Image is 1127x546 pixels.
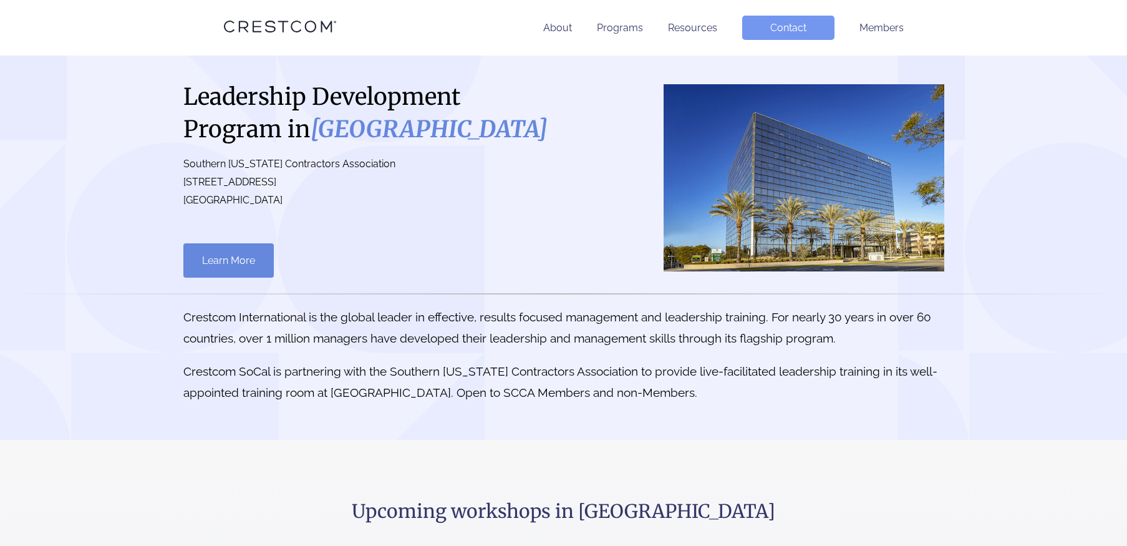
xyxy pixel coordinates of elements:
p: Southern [US_STATE] Contractors Association [STREET_ADDRESS] [GEOGRAPHIC_DATA] [183,155,551,209]
i: [GEOGRAPHIC_DATA] [311,115,548,144]
a: Contact [742,16,834,40]
a: Resources [668,22,717,34]
img: Orange County [664,84,944,271]
a: About [543,22,572,34]
h1: Leadership Development Program in [183,80,551,145]
p: Crestcom International is the global leader in effective, results focused management and leadersh... [183,306,944,349]
h2: Upcoming workshops in [GEOGRAPHIC_DATA] [124,499,1004,524]
a: Learn More [183,243,274,278]
a: Programs [597,22,643,34]
a: Members [859,22,904,34]
p: Crestcom SoCal is partnering with the Southern [US_STATE] Contractors Association to provide live... [183,361,944,403]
